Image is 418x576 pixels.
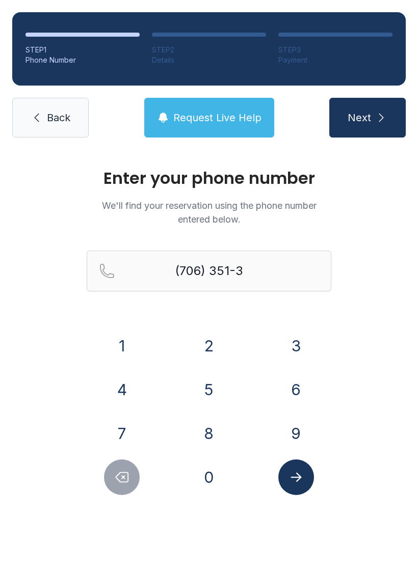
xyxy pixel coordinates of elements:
div: STEP 1 [25,45,140,55]
button: 4 [104,372,140,407]
button: 1 [104,328,140,364]
div: Payment [278,55,393,65]
button: 6 [278,372,314,407]
p: We'll find your reservation using the phone number entered below. [87,199,331,226]
div: STEP 3 [278,45,393,55]
button: 7 [104,416,140,451]
span: Request Live Help [173,111,262,125]
span: Next [348,111,371,125]
button: Delete number [104,459,140,495]
div: STEP 2 [152,45,266,55]
button: 5 [191,372,227,407]
button: 8 [191,416,227,451]
h1: Enter your phone number [87,170,331,186]
div: Phone Number [25,55,140,65]
button: 2 [191,328,227,364]
span: Back [47,111,70,125]
div: Details [152,55,266,65]
button: 0 [191,459,227,495]
input: Reservation phone number [87,251,331,291]
button: 9 [278,416,314,451]
button: 3 [278,328,314,364]
button: Submit lookup form [278,459,314,495]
